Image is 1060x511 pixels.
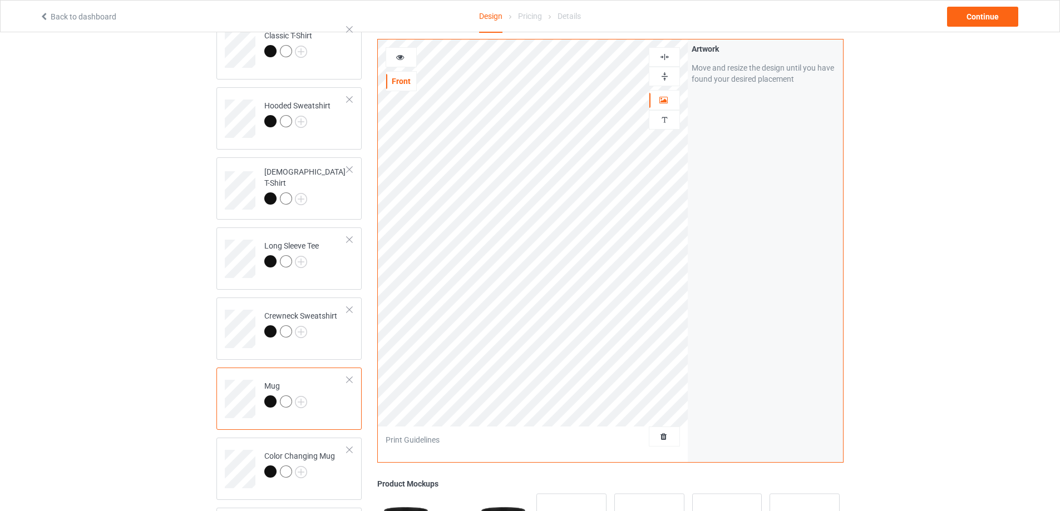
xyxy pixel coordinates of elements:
[295,193,307,205] img: svg+xml;base64,PD94bWwgdmVyc2lvbj0iMS4wIiBlbmNvZGluZz0iVVRGLTgiPz4KPHN2ZyB3aWR0aD0iMjJweCIgaGVpZ2...
[386,434,440,445] div: Print Guidelines
[264,310,337,337] div: Crewneck Sweatshirt
[295,46,307,58] img: svg+xml;base64,PD94bWwgdmVyc2lvbj0iMS4wIiBlbmNvZGluZz0iVVRGLTgiPz4KPHN2ZyB3aWR0aD0iMjJweCIgaGVpZ2...
[264,450,335,477] div: Color Changing Mug
[264,166,347,204] div: [DEMOGRAPHIC_DATA] T-Shirt
[947,7,1018,27] div: Continue
[295,326,307,338] img: svg+xml;base64,PD94bWwgdmVyc2lvbj0iMS4wIiBlbmNvZGluZz0iVVRGLTgiPz4KPHN2ZyB3aWR0aD0iMjJweCIgaGVpZ2...
[216,438,362,500] div: Color Changing Mug
[479,1,502,33] div: Design
[692,43,839,54] div: Artwork
[377,478,844,489] div: Product Mockups
[264,100,331,127] div: Hooded Sweatshirt
[659,71,670,82] img: svg%3E%0A
[40,12,116,21] a: Back to dashboard
[692,62,839,85] div: Move and resize the design until you have found your desired placement
[295,116,307,128] img: svg+xml;base64,PD94bWwgdmVyc2lvbj0iMS4wIiBlbmNvZGluZz0iVVRGLTgiPz4KPHN2ZyB3aWR0aD0iMjJweCIgaGVpZ2...
[216,368,362,430] div: Mug
[295,396,307,408] img: svg+xml;base64,PD94bWwgdmVyc2lvbj0iMS4wIiBlbmNvZGluZz0iVVRGLTgiPz4KPHN2ZyB3aWR0aD0iMjJweCIgaGVpZ2...
[216,157,362,220] div: [DEMOGRAPHIC_DATA] T-Shirt
[295,466,307,478] img: svg+xml;base64,PD94bWwgdmVyc2lvbj0iMS4wIiBlbmNvZGluZz0iVVRGLTgiPz4KPHN2ZyB3aWR0aD0iMjJweCIgaGVpZ2...
[518,1,542,32] div: Pricing
[558,1,581,32] div: Details
[216,297,362,360] div: Crewneck Sweatshirt
[264,30,312,57] div: Classic T-Shirt
[659,52,670,62] img: svg%3E%0A
[216,17,362,80] div: Classic T-Shirt
[216,87,362,150] div: Hooded Sweatshirt
[264,240,319,267] div: Long Sleeve Tee
[295,256,307,268] img: svg+xml;base64,PD94bWwgdmVyc2lvbj0iMS4wIiBlbmNvZGluZz0iVVRGLTgiPz4KPHN2ZyB3aWR0aD0iMjJweCIgaGVpZ2...
[216,227,362,290] div: Long Sleeve Tee
[659,115,670,125] img: svg%3E%0A
[264,380,307,407] div: Mug
[386,76,416,87] div: Front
